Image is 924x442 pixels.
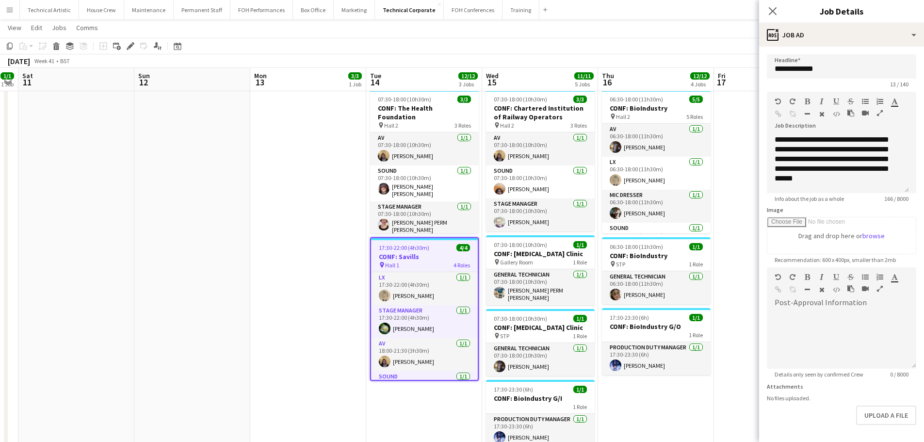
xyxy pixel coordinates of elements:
[384,122,398,129] span: Hall 2
[174,0,230,19] button: Permanent Staff
[486,235,595,305] app-job-card: 07:30-18:00 (10h30m)1/1CONF: [MEDICAL_DATA] Clinic Gallery Room1 RoleGeneral Technician1/107:30-1...
[876,273,883,281] button: Ordered List
[370,90,479,233] div: 07:30-18:00 (10h30m)3/3CONF: The Health Foundation Hall 23 RolesAV1/107:30-18:00 (10h30m)[PERSON_...
[602,308,711,375] div: 17:30-23:30 (6h)1/1CONF: BioIndustry G/O1 RoleProduction Duty Manager1/117:30-23:30 (6h)[PERSON_N...
[610,314,649,321] span: 17:30-23:30 (6h)
[856,406,916,425] button: Upload a file
[602,71,614,80] span: Thu
[486,249,595,258] h3: CONF: [MEDICAL_DATA] Clinic
[254,71,267,80] span: Mon
[833,273,840,281] button: Underline
[293,0,334,19] button: Box Office
[8,56,30,66] div: [DATE]
[371,272,478,305] app-card-role: LX1/117:30-22:00 (4h30m)[PERSON_NAME]
[804,110,811,118] button: Horizontal Line
[20,0,79,19] button: Technical Artistic
[378,96,431,103] span: 07:30-18:00 (10h30m)
[370,237,479,381] app-job-card: 17:30-22:00 (4h30m)4/4CONF: Savills Hall 14 RolesLX1/117:30-22:00 (4h30m)[PERSON_NAME]Stage Manag...
[21,77,33,88] span: 11
[4,21,25,34] a: View
[503,0,539,19] button: Training
[486,394,595,403] h3: CONF: BioIndustry G/I
[573,96,587,103] span: 3/3
[602,90,711,233] div: 06:30-18:00 (11h30m)5/5CONF: BioIndustry Hall 25 RolesAV1/106:30-18:00 (11h30m)[PERSON_NAME]LX1/1...
[371,305,478,338] app-card-role: Stage Manager1/117:30-22:00 (4h30m)[PERSON_NAME]
[458,72,478,80] span: 12/12
[485,77,499,88] span: 15
[876,195,916,202] span: 166 / 8000
[602,251,711,260] h3: CONF: BioIndustry
[444,0,503,19] button: FOH Conferences
[847,98,854,105] button: Strikethrough
[370,132,479,165] app-card-role: AV1/107:30-18:00 (10h30m)[PERSON_NAME]
[500,122,514,129] span: Hall 2
[686,113,703,120] span: 5 Roles
[759,23,924,47] div: Job Ad
[486,198,595,231] app-card-role: Stage Manager1/107:30-18:00 (10h30m)[PERSON_NAME]
[573,259,587,266] span: 1 Role
[573,241,587,248] span: 1/1
[833,110,840,118] button: HTML Code
[52,23,66,32] span: Jobs
[486,132,595,165] app-card-role: AV1/107:30-18:00 (10h30m)[PERSON_NAME]
[369,77,381,88] span: 14
[230,0,293,19] button: FOH Performances
[0,72,14,80] span: 1/1
[371,371,478,407] app-card-role: Sound1/118:00-21:30 (3h30m)
[457,96,471,103] span: 3/3
[573,315,587,322] span: 1/1
[767,256,904,263] span: Recommendation: 600 x 400px, smaller than 2mb
[253,77,267,88] span: 13
[602,104,711,113] h3: CONF: BioIndustry
[575,81,593,88] div: 5 Jobs
[486,90,595,231] app-job-card: 07:30-18:00 (10h30m)3/3CONF: Chartered Institution of Railway Operators Hall 23 RolesAV1/107:30-1...
[486,269,595,305] app-card-role: General Technician1/107:30-18:00 (10h30m)[PERSON_NAME] PERM [PERSON_NAME]
[616,261,625,268] span: STP
[862,109,869,117] button: Insert video
[573,386,587,393] span: 1/1
[804,98,811,105] button: Bold
[600,77,614,88] span: 16
[767,394,916,402] div: No files uploaded.
[494,241,547,248] span: 07:30-18:00 (10h30m)
[8,23,21,32] span: View
[79,0,124,19] button: House Crew
[494,386,533,393] span: 17:30-23:30 (6h)
[370,165,479,201] app-card-role: Sound1/107:30-18:00 (10h30m)[PERSON_NAME] [PERSON_NAME]
[385,262,399,269] span: Hall 1
[616,113,630,120] span: Hall 2
[602,190,711,223] app-card-role: Mic Dresser1/106:30-18:00 (11h30m)[PERSON_NAME]
[370,71,381,80] span: Tue
[862,273,869,281] button: Unordered List
[882,371,916,378] span: 0 / 8000
[789,273,796,281] button: Redo
[348,72,362,80] span: 3/3
[500,332,509,340] span: STP
[1,81,14,88] div: 1 Job
[833,286,840,294] button: HTML Code
[602,342,711,375] app-card-role: Production Duty Manager1/117:30-23:30 (6h)[PERSON_NAME]
[691,81,709,88] div: 4 Jobs
[494,96,547,103] span: 07:30-18:00 (10h30m)
[689,331,703,339] span: 1 Role
[759,5,924,17] h3: Job Details
[602,157,711,190] app-card-role: LX1/106:30-18:00 (11h30m)[PERSON_NAME]
[882,81,916,88] span: 13 / 140
[862,285,869,293] button: Insert video
[486,71,499,80] span: Wed
[767,383,803,390] label: Attachments
[334,0,375,19] button: Marketing
[486,309,595,376] app-job-card: 07:30-18:00 (10h30m)1/1CONF: [MEDICAL_DATA] Clinic STP1 RoleGeneral Technician1/107:30-18:00 (10h...
[602,223,711,259] app-card-role: Sound1/106:30-18:00 (11h30m)
[767,371,871,378] span: Details only seen by confirmed Crew
[818,286,825,294] button: Clear Formatting
[379,244,429,251] span: 17:30-22:00 (4h30m)
[689,96,703,103] span: 5/5
[602,322,711,331] h3: CONF: BioIndustry G/O
[610,243,663,250] span: 06:30-18:00 (11h30m)
[60,57,70,65] div: BST
[454,262,470,269] span: 4 Roles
